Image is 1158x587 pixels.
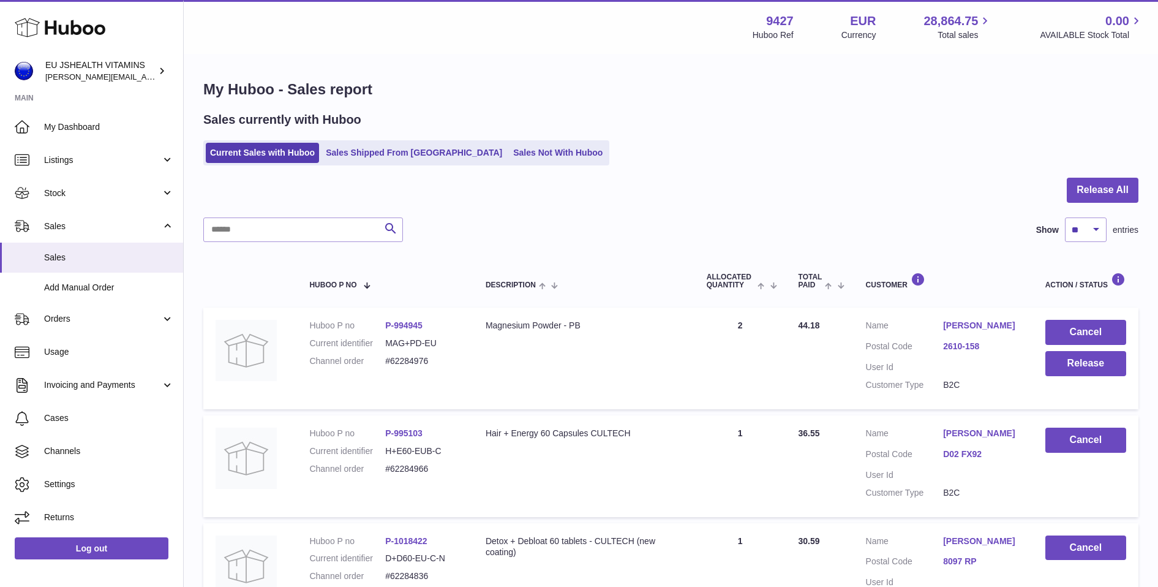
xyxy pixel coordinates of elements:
span: 44.18 [799,320,820,330]
button: Cancel [1045,428,1126,453]
span: 0.00 [1105,13,1129,29]
dt: Name [866,536,944,550]
span: 28,864.75 [923,13,978,29]
dd: #62284836 [385,570,461,582]
dt: User Id [866,362,944,373]
a: P-994945 [385,320,423,330]
dt: Current identifier [309,445,385,457]
span: Sales [44,252,174,263]
button: Cancel [1045,320,1126,345]
dt: Huboo P no [309,320,385,331]
dt: Channel order [309,463,385,475]
img: no-photo.jpg [216,428,277,489]
a: 28,864.75 Total sales [923,13,992,41]
button: Cancel [1045,536,1126,561]
span: 30.59 [799,536,820,546]
strong: 9427 [766,13,794,29]
dd: D+D60-EU-C-N [385,553,461,564]
button: Release [1045,351,1126,376]
div: Huboo Ref [753,29,794,41]
span: Orders [44,313,161,325]
span: 36.55 [799,428,820,438]
span: Sales [44,221,161,232]
dt: Current identifier [309,553,385,564]
span: Settings [44,479,174,490]
a: 0.00 AVAILABLE Stock Total [1040,13,1143,41]
dt: Huboo P no [309,428,385,439]
a: [PERSON_NAME] [943,428,1021,439]
a: Sales Shipped From [GEOGRAPHIC_DATA] [321,143,506,163]
dt: Customer Type [866,487,944,499]
button: Release All [1067,178,1138,203]
a: Log out [15,537,168,559]
dt: Huboo P no [309,536,385,547]
dt: Name [866,428,944,442]
span: Total paid [799,273,822,289]
div: Currency [841,29,876,41]
a: P-995103 [385,428,423,438]
span: Total sales [938,29,992,41]
div: Hair + Energy 60 Capsules CULTECH [486,428,682,439]
dt: Customer Type [866,379,944,391]
dd: #62284976 [385,355,461,367]
dt: Current identifier [309,338,385,349]
h1: My Huboo - Sales report [203,80,1138,99]
td: 2 [694,308,786,409]
a: 8097 RP [943,556,1021,567]
h2: Sales currently with Huboo [203,112,361,128]
dt: Postal Code [866,449,944,463]
span: [PERSON_NAME][EMAIL_ADDRESS][DOMAIN_NAME] [45,72,246,81]
span: Add Manual Order [44,282,174,293]
a: 2610-158 [943,341,1021,352]
span: Listings [44,154,161,166]
span: Invoicing and Payments [44,379,161,391]
strong: EUR [850,13,876,29]
span: Stock [44,187,161,199]
div: EU JSHEALTH VITAMINS [45,59,156,83]
a: Sales Not With Huboo [509,143,607,163]
dt: User Id [866,469,944,481]
dd: H+E60-EUB-C [385,445,461,457]
dt: Channel order [309,570,385,582]
span: My Dashboard [44,121,174,133]
span: ALLOCATED Quantity [707,273,754,289]
div: Magnesium Powder - PB [486,320,682,331]
dd: MAG+PD-EU [385,338,461,349]
a: [PERSON_NAME] [943,536,1021,547]
span: Channels [44,445,174,457]
span: Usage [44,346,174,358]
dd: #62284966 [385,463,461,475]
span: Huboo P no [309,281,356,289]
a: D02 FX92 [943,449,1021,460]
span: entries [1113,224,1138,236]
span: Cases [44,412,174,424]
span: Returns [44,512,174,523]
dt: Postal Code [866,341,944,355]
div: Detox + Debloat 60 tablets - CULTECH (new coating) [486,536,682,559]
div: Customer [866,273,1021,289]
img: no-photo.jpg [216,320,277,381]
dd: B2C [943,379,1021,391]
dt: Postal Code [866,556,944,570]
span: Description [486,281,536,289]
div: Action / Status [1045,273,1126,289]
a: Current Sales with Huboo [206,143,319,163]
a: [PERSON_NAME] [943,320,1021,331]
label: Show [1036,224,1059,236]
td: 1 [694,415,786,517]
dt: Name [866,320,944,335]
dt: Channel order [309,355,385,367]
img: laura@jessicasepel.com [15,62,33,80]
dd: B2C [943,487,1021,499]
a: P-1018422 [385,536,427,546]
span: AVAILABLE Stock Total [1040,29,1143,41]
